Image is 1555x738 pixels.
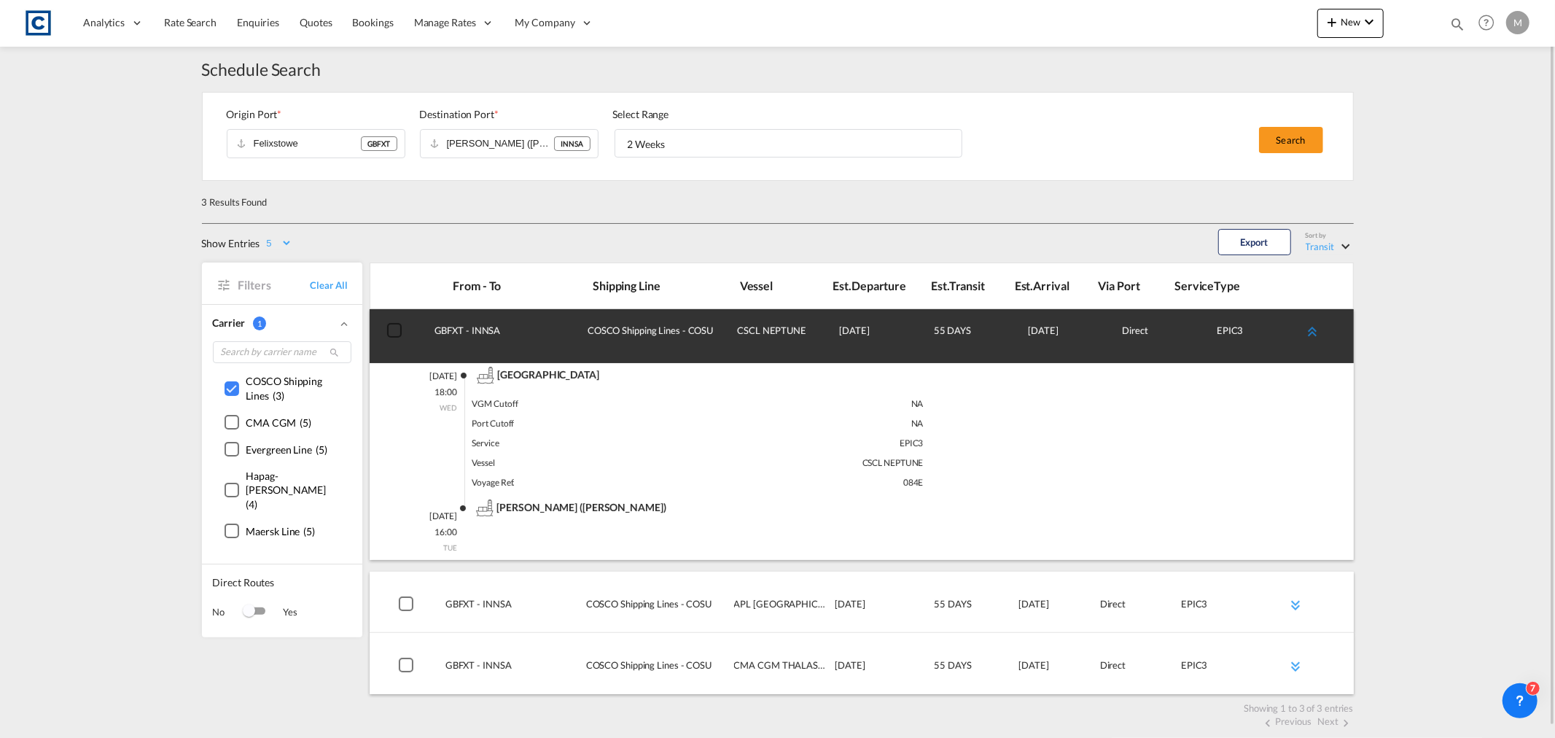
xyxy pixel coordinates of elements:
[213,575,351,597] span: Direct Routes
[300,16,332,28] span: Quotes
[213,316,351,330] div: Carrier 1
[330,347,340,358] md-icon: icon-magnify
[202,195,268,209] div: 3 Results Found
[554,136,591,151] div: INNSA
[1100,586,1177,633] div: Direct
[1506,11,1529,34] div: M
[593,278,733,294] div: Shipping Line
[1360,13,1378,31] md-icon: icon-chevron-down
[246,443,327,457] div: ( )
[246,524,316,539] div: ( )
[1123,313,1209,360] div: Direct
[1317,9,1384,38] button: icon-plus 400-fgNewicon-chevron-down
[406,387,457,399] p: 18:00
[406,510,457,523] p: [DATE]
[931,278,1008,294] div: Est.Transit
[246,443,313,456] span: Evergreen Line
[453,278,593,294] div: From - To
[515,15,575,30] span: My Company
[1303,323,1321,341] md-icon: icon-chevron-double-up md-link-fg
[254,133,361,155] input: Select Origin Port
[1100,648,1177,694] div: Direct
[1276,715,1312,727] span: Previous
[445,648,586,694] div: Felixstowe / GBFXT Nhava Sheva / INNSA
[246,525,300,537] span: Maersk Line
[445,586,586,633] div: Felixstowe / GBFXT Nhava Sheva / INNSA
[1261,715,1316,730] button: icon-chevron-leftPrevious
[628,138,665,150] div: 2 Weeks
[310,279,347,292] a: Clear All
[246,551,340,594] div: ( )
[213,341,351,363] input: Search by carrier name
[370,309,1354,363] md-expansion-panel-header: Felixstowe / GBFXT Nhava Sheva / INNSACOSCO Shipping Lines - COSUCSCL NEPTUNE[DATE]55 DAYS[DATE]D...
[1217,313,1303,360] div: EPIC3
[1261,715,1276,730] md-icon: icon-chevron-left
[472,414,698,434] div: Port Cutoff
[934,586,1011,633] div: 55 DAYS
[83,15,125,30] span: Analytics
[698,473,924,493] div: 084E
[1244,702,1353,715] div: Showing 1 to 3 of 3 entries
[698,395,924,414] div: NA
[451,500,469,517] md-icon: icon-flickr-after
[1099,278,1175,294] div: Via Port
[1474,10,1506,36] div: Help
[498,368,599,381] span: schedule_track.port_name
[253,316,266,330] span: 1
[1306,241,1334,252] div: Transit
[246,551,313,592] span: Mediterranean Shipping Company
[303,416,308,429] span: 5
[406,403,457,413] p: WED
[202,58,1354,81] div: Schedule Search
[1181,586,1258,633] div: EPIC3
[734,586,828,633] div: APL BARCELONA
[1318,715,1339,727] span: Next
[452,367,469,384] md-icon: icon-flickr-after
[246,374,340,403] div: ( )
[1449,16,1465,38] div: icon-magnify
[406,527,457,539] p: 16:00
[213,316,245,329] span: Carrier
[586,586,727,633] div: COSCO Shipping Lines - COSU
[1306,231,1326,241] div: Sort by
[472,454,698,473] div: Vessel
[1019,648,1096,694] div: 2025-11-11T16:00:00.000
[246,416,296,429] span: CMA CGM
[934,648,1011,694] div: 55 DAYS
[239,601,268,623] md-switch: Switch 1
[276,389,281,402] span: 3
[164,16,217,28] span: Rate Search
[1339,715,1354,730] md-icon: icon-chevron-right
[472,434,698,454] div: Service
[249,498,254,510] span: 4
[698,414,924,434] div: NA
[613,107,964,122] div: Select Range
[225,442,327,457] md-checkbox: ()
[246,470,327,497] span: Hapag-[PERSON_NAME]
[246,469,340,512] div: ( )
[306,525,312,537] span: 5
[202,236,260,253] div: Show Entries
[420,107,599,122] div: Destination Port
[319,443,324,456] span: 5
[225,469,340,512] md-checkbox: ()
[225,524,316,539] md-checkbox: ()
[1287,597,1304,614] md-icon: icon-chevron-double-down md-link-fg
[934,313,1021,360] div: 55 DAYS
[1015,278,1091,294] div: Est.Arrival
[472,473,698,493] div: Voyage Ref.
[740,278,833,294] div: Vessel
[225,551,340,594] md-checkbox: ()
[238,277,311,293] span: Filters
[414,15,476,30] span: Manage Rates
[1181,648,1258,694] div: EPIC3
[406,543,457,553] p: TUE
[734,648,828,694] div: CMA CGM THALASSA
[615,129,962,158] md-select: Select Range: 2 Weeks
[1323,13,1341,31] md-icon: icon-plus 400-fg
[839,313,926,360] div: 2025-08-27T18:00:00.000
[577,313,719,360] div: COSCO Shipping Lines - COSU
[237,16,279,28] span: Enquiries
[1306,238,1354,255] md-select: Select: Transit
